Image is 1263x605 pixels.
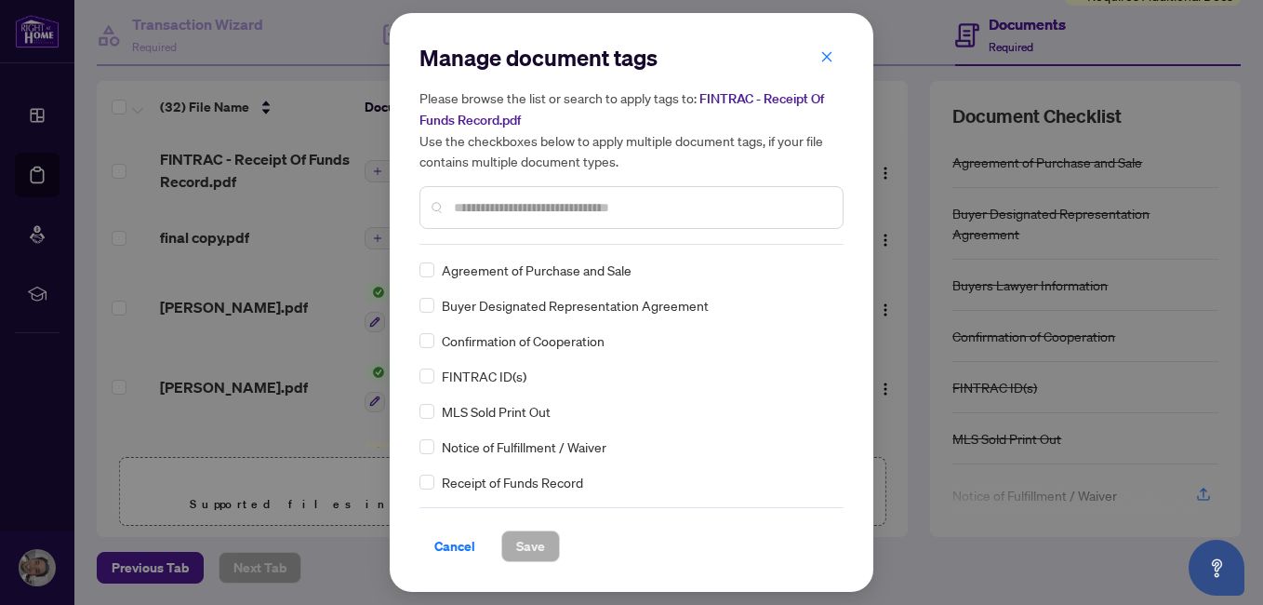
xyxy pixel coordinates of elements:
[442,330,605,351] span: Confirmation of Cooperation
[419,87,844,171] h5: Please browse the list or search to apply tags to: Use the checkboxes below to apply multiple doc...
[442,437,606,457] span: Notice of Fulfillment / Waiver
[442,295,709,316] span: Buyer Designated Representation Agreement
[820,50,833,63] span: close
[442,366,526,386] span: FINTRAC ID(s)
[442,260,631,280] span: Agreement of Purchase and Sale
[442,472,583,492] span: Receipt of Funds Record
[434,531,475,561] span: Cancel
[442,401,551,422] span: MLS Sold Print Out
[419,43,844,73] h2: Manage document tags
[1189,540,1244,596] button: Open asap
[501,531,560,562] button: Save
[419,531,490,562] button: Cancel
